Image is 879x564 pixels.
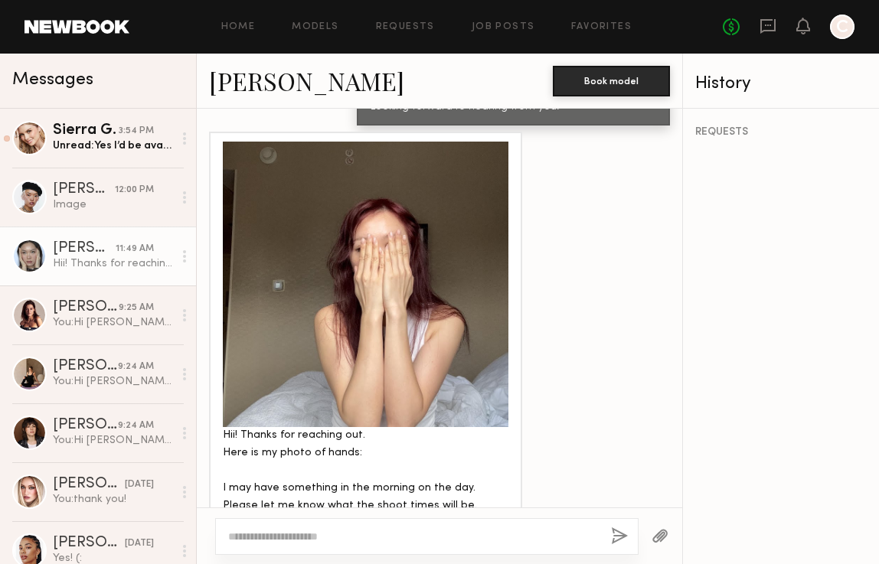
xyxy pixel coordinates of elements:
div: [DATE] [125,478,154,492]
a: Models [292,22,338,32]
div: You: Hi [PERSON_NAME], [GEOGRAPHIC_DATA] to meet you! I’m [PERSON_NAME], and I’m working on a pho... [53,315,173,330]
div: Hii! Thanks for reaching out. Here is my photo of hands: I may have something in the morning on t... [223,427,508,550]
div: REQUESTS [695,127,867,138]
span: Messages [12,71,93,89]
div: [PERSON_NAME] [53,300,119,315]
button: Book model [553,66,670,96]
a: Home [221,22,256,32]
a: Book model [553,73,670,86]
div: [PERSON_NAME] [53,536,125,551]
a: C [830,15,854,39]
a: [PERSON_NAME] [209,64,404,97]
div: [PERSON_NAME] [53,418,118,433]
div: 3:54 PM [119,124,154,139]
div: [DATE] [125,536,154,551]
div: Unread: Yes I’d be available for a shoot that day. Will send you a photo of my hands now. And jus... [53,139,173,153]
div: 9:24 AM [118,419,154,433]
div: Hii! Thanks for reaching out. Here is my photo of hands: I may have something in the morning on t... [53,256,173,271]
div: [PERSON_NAME] [53,359,118,374]
div: Image [53,197,173,212]
div: [PERSON_NAME] [53,182,115,197]
div: You: thank you! [53,492,173,507]
div: [PERSON_NAME] [53,477,125,492]
div: [PERSON_NAME] [53,241,116,256]
div: 11:49 AM [116,242,154,256]
div: You: Hi [PERSON_NAME], nice to meet you! I’m [PERSON_NAME], and I’m working on a photoshoot for [... [53,433,173,448]
a: Job Posts [472,22,535,32]
div: 12:00 PM [115,183,154,197]
a: Favorites [571,22,632,32]
div: You: Hi [PERSON_NAME], nice to meet you! I’m [PERSON_NAME], and I’m working on a photoshoot for [... [53,374,173,389]
div: 9:24 AM [118,360,154,374]
div: Sierra G. [53,123,119,139]
div: 9:25 AM [119,301,154,315]
a: Requests [376,22,435,32]
div: History [695,75,867,93]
